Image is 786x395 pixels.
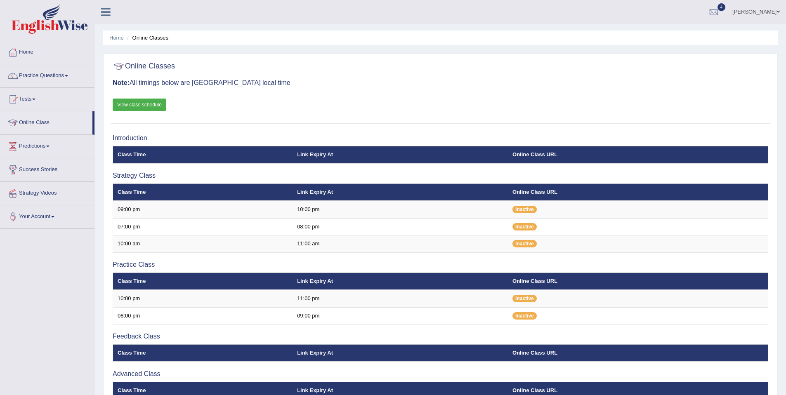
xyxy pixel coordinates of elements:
span: 4 [718,3,726,11]
b: Note: [113,79,130,86]
span: Inactive [512,312,537,320]
th: Online Class URL [508,273,768,290]
th: Class Time [113,146,293,163]
a: Tests [0,88,94,108]
td: 08:00 pm [113,307,293,324]
a: Success Stories [0,158,94,179]
span: Inactive [512,223,537,230]
th: Online Class URL [508,183,768,201]
td: 09:00 pm [293,307,508,324]
a: Home [109,35,124,41]
a: Practice Questions [0,64,94,85]
a: Predictions [0,135,94,155]
th: Class Time [113,183,293,201]
li: Online Classes [125,34,168,42]
span: Inactive [512,295,537,302]
span: Inactive [512,240,537,247]
th: Link Expiry At [293,273,508,290]
h3: Practice Class [113,261,768,268]
th: Class Time [113,344,293,362]
a: Your Account [0,205,94,226]
a: View class schedule [113,99,166,111]
th: Online Class URL [508,146,768,163]
a: Strategy Videos [0,182,94,202]
th: Link Expiry At [293,146,508,163]
td: 07:00 pm [113,218,293,235]
h2: Online Classes [113,60,175,73]
th: Link Expiry At [293,183,508,201]
td: 11:00 am [293,235,508,253]
h3: Introduction [113,134,768,142]
td: 10:00 pm [113,290,293,307]
td: 11:00 pm [293,290,508,307]
th: Link Expiry At [293,344,508,362]
h3: Strategy Class [113,172,768,179]
td: 10:00 am [113,235,293,253]
td: 08:00 pm [293,218,508,235]
td: 10:00 pm [293,201,508,218]
th: Class Time [113,273,293,290]
h3: Advanced Class [113,370,768,378]
h3: All timings below are [GEOGRAPHIC_DATA] local time [113,79,768,87]
a: Home [0,41,94,61]
a: Online Class [0,111,92,132]
span: Inactive [512,206,537,213]
h3: Feedback Class [113,333,768,340]
td: 09:00 pm [113,201,293,218]
th: Online Class URL [508,344,768,362]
